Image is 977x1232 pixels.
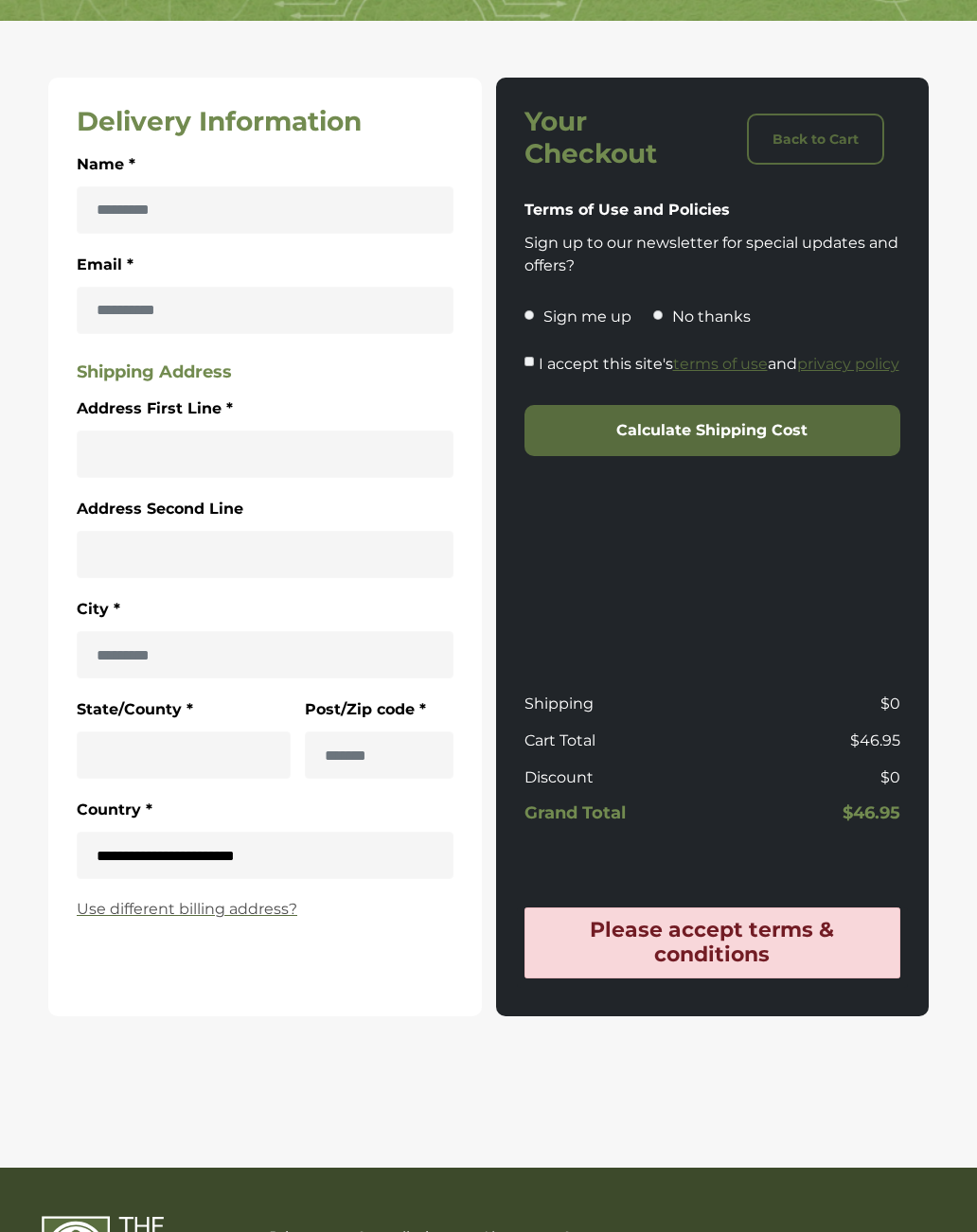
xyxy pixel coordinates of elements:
p: Sign up to our newsletter for special updates and offers? [524,233,901,278]
button: Calculate Shipping Cost [524,406,901,457]
p: Shipping [524,694,705,716]
h4: Please accept terms & conditions [535,919,891,969]
h3: Your Checkout [524,107,705,170]
p: $0 [719,767,900,790]
h5: Shipping Address [77,363,453,384]
h3: Delivery Information [77,107,453,139]
p: Discount [524,767,705,790]
p: $0 [719,694,900,716]
p: Cart Total [524,730,705,753]
a: Use different billing address? [77,899,453,922]
label: Address Second Line [77,498,243,522]
label: Country * [77,799,152,823]
label: Post/Zip code * [305,698,426,723]
label: Name * [77,153,135,178]
label: City * [77,598,120,623]
label: Address First Line * [77,397,233,422]
label: Email * [77,254,133,278]
p: Sign me up [543,307,631,329]
p: $46.95 [719,730,900,753]
a: Back to Cart [747,114,884,166]
label: I accept this site's and [539,353,899,378]
p: No thanks [672,307,751,329]
label: Terms of Use and Policies [524,199,730,223]
h5: Grand Total [524,804,705,825]
a: privacy policy [797,356,899,374]
label: State/County * [77,698,193,723]
a: terms of use [673,356,768,374]
h5: $46.95 [719,804,900,825]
